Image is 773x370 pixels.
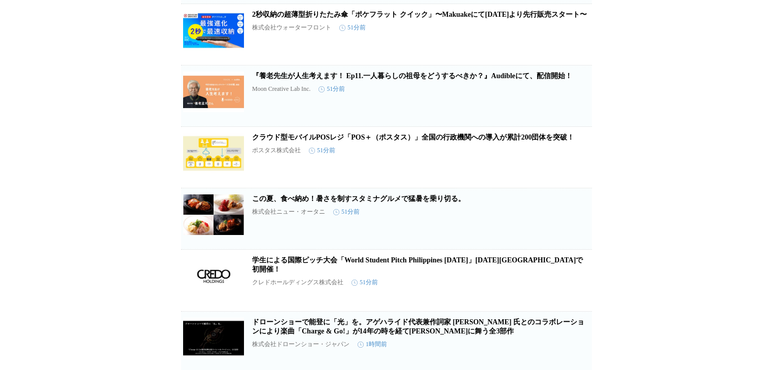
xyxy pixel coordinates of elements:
[252,340,349,349] p: 株式会社ドローンショー・ジャパン
[252,11,587,18] a: 2秒収納の超薄型折りたたみ傘「ポケフラット クイック」〜Makuakeにて[DATE]より先行販売スタート〜
[319,85,345,93] time: 51分前
[183,256,244,296] img: 学生による国際ピッチ大会「World Student Pitch Philippines 2025」8月16日（土）マニラで初開催！
[183,72,244,112] img: 『養老先生が人生考えます！ Ep11.一人暮らしの祖母をどうするべきか？』Audibleにて、配信開始！
[358,340,387,349] time: 1時間前
[333,208,360,216] time: 51分前
[252,85,310,93] p: Moon Creative Lab Inc.
[252,23,331,32] p: 株式会社ウォーターフロント
[183,318,244,358] img: ドローンショーで能登に「光」を。アゲハライド代表兼作詞家 Kenn Kato 氏とのコラボレーションにより楽曲「Charge & Go!」が14年の時を経て夜空に舞う全3部作
[183,10,244,51] img: 2秒収納の超薄型折りたたみ傘「ポケフラット クイック」〜Makuakeにて8/28(木)より先行販売スタート〜
[252,256,583,273] a: 学生による国際ピッチ大会「World Student Pitch Philippines [DATE]」[DATE][GEOGRAPHIC_DATA]で初開催！
[309,146,335,155] time: 51分前
[339,23,366,32] time: 51分前
[252,72,572,80] a: 『養老先生が人生考えます！ Ep11.一人暮らしの祖母をどうするべきか？』Audibleにて、配信開始！
[252,278,343,287] p: クレドホールディングス株式会社
[352,278,378,287] time: 51分前
[252,133,574,141] a: クラウド型モバイルPOSレジ「POS＋（ポスタス）」全国の行政機関への導入が累計200団体を突破！
[252,146,301,155] p: ポスタス株式会社
[183,133,244,174] img: クラウド型モバイルPOSレジ「POS＋（ポスタス）」全国の行政機関への導入が累計200団体を突破！
[252,318,584,335] a: ドローンショーで能登に「光」を。アゲハライド代表兼作詞家 [PERSON_NAME] 氏とのコラボレーションにより楽曲「Charge & Go!」が14年の時を経て[PERSON_NAME]に舞...
[252,195,465,203] a: この夏、食べ納め！暑さを制すスタミナグルメで猛暑を乗り切る。
[252,208,325,216] p: 株式会社ニュー・オータニ
[183,194,244,235] img: この夏、食べ納め！暑さを制すスタミナグルメで猛暑を乗り切る。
